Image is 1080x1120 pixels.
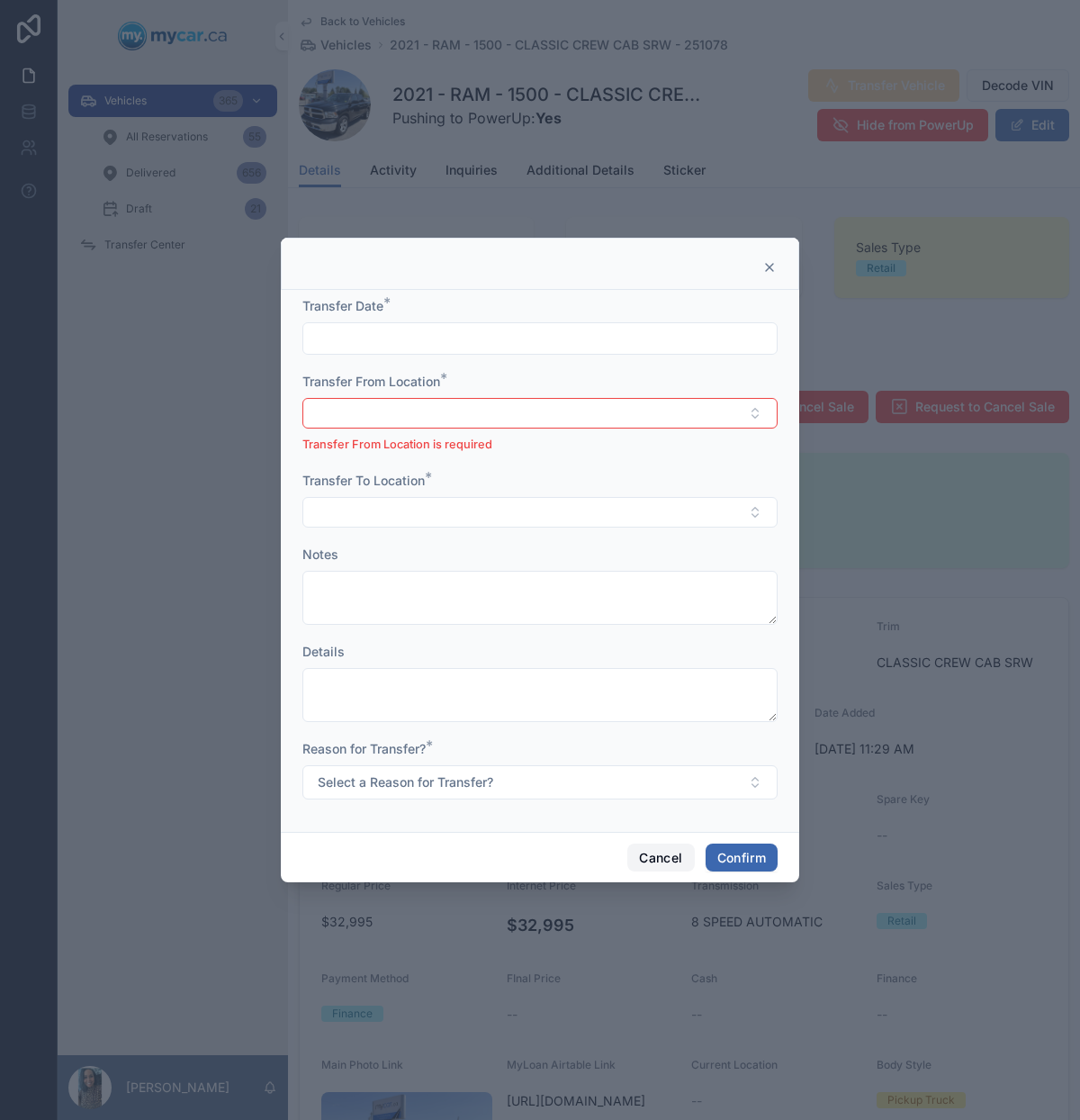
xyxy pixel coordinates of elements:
[318,773,493,791] span: Select a Reason for Transfer?
[627,844,694,872] button: Cancel
[706,844,778,872] button: Confirm
[302,497,778,528] button: Select Button
[302,644,345,659] span: Details
[302,765,778,799] button: Select Button
[302,298,383,313] span: Transfer Date
[302,398,778,429] button: Select Button
[302,741,426,756] span: Reason for Transfer?
[302,546,338,562] span: Notes
[302,473,425,488] span: Transfer To Location
[302,374,440,389] span: Transfer From Location
[302,436,778,454] p: Transfer From Location is required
